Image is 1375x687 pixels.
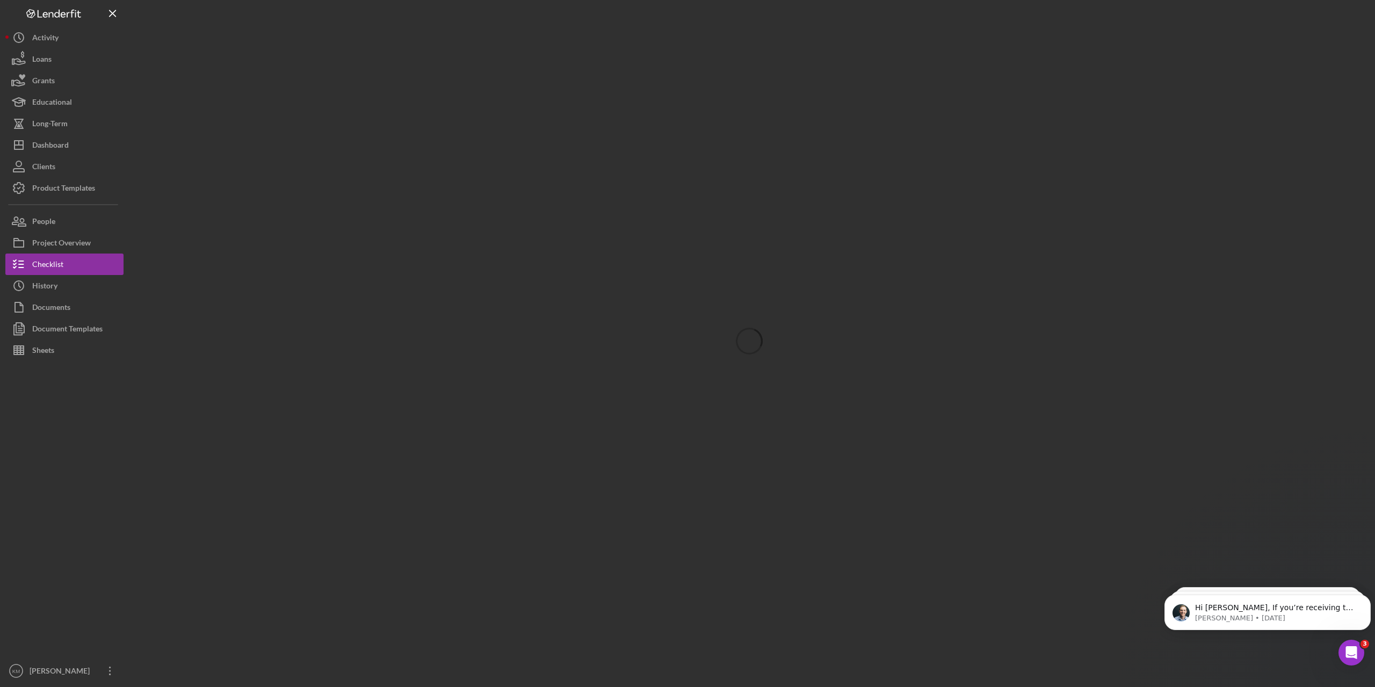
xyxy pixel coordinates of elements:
div: Long-Term [32,113,68,137]
div: Checklist [32,254,63,278]
iframe: Intercom live chat [1338,640,1364,666]
div: Clients [32,156,55,180]
button: Clients [5,156,124,177]
button: Long-Term [5,113,124,134]
div: Documents [32,297,70,321]
text: KM [12,668,20,674]
div: Grants [32,70,55,94]
span: 3 [1360,640,1369,648]
div: Product Templates [32,177,95,201]
div: Document Templates [32,318,103,342]
button: Loans [5,48,124,70]
div: Loans [32,48,52,73]
div: People [32,211,55,235]
button: Activity [5,27,124,48]
iframe: Intercom notifications message [1160,572,1375,658]
button: Checklist [5,254,124,275]
button: Document Templates [5,318,124,339]
div: History [32,275,57,299]
button: History [5,275,124,297]
button: Documents [5,297,124,318]
button: KM[PERSON_NAME] [5,660,124,682]
button: Dashboard [5,134,124,156]
button: Product Templates [5,177,124,199]
div: Dashboard [32,134,69,158]
button: People [5,211,124,232]
div: [PERSON_NAME] [27,660,97,684]
button: Sheets [5,339,124,361]
button: Educational [5,91,124,113]
div: Activity [32,27,59,51]
div: Project Overview [32,232,91,256]
div: Educational [32,91,72,115]
div: Sheets [32,339,54,364]
button: Grants [5,70,124,91]
button: Project Overview [5,232,124,254]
